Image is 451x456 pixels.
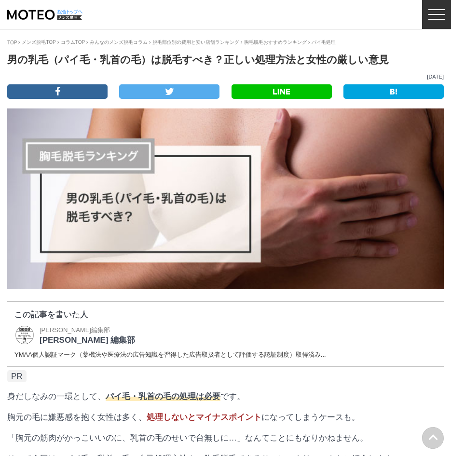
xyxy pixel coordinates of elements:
h1: 男の乳毛（パイ毛・乳首の毛）は脱毛すべき？正しい処理方法と女性の厳しい意見 [7,53,444,67]
a: MOTEO 編集部 [PERSON_NAME]編集部 [PERSON_NAME] 編集部 [14,325,135,346]
a: コラムTOP [61,40,85,45]
a: メンズ脱毛TOP [22,40,55,45]
p: [PERSON_NAME] 編集部 [40,335,135,346]
img: PAGE UP [422,427,444,449]
img: LINE [273,89,289,94]
p: 「胸元の筋肉がかっこいいのに、乳首の毛のせいで台無しに…」なんてことにもなりかねません。 [7,432,444,443]
img: MOTEO DATSUMOU [7,10,82,20]
span: PR [7,370,27,382]
li: パイ毛処理 [308,39,336,46]
p: 身だしなみの一環として、 です。 [7,391,444,402]
span: [PERSON_NAME]編集部 [40,326,110,334]
a: みんなのメンズ脱毛コラム [90,40,148,45]
p: この記事を書いた人 [14,309,437,320]
img: MOTEO 編集部 [14,325,35,345]
img: 総合トップへ [57,10,83,14]
a: TOP [7,40,17,45]
a: 胸毛脱毛おすすめランキング [244,40,307,45]
p: 胸元の毛に嫌悪感を抱く女性は多く、 になってしまうケースも。 [7,412,444,423]
span: 処理しないとマイナスポイント [147,413,261,422]
p: [DATE] [7,74,444,80]
span: パイ毛・乳首の毛の処理は必要 [106,392,220,401]
img: B! [390,89,397,94]
dd: YMAA個人認証マーク（薬機法や医療法の広告知識を習得した広告取扱者として評価する認証制度）取得済み... [14,350,437,359]
img: 男の乳毛（パイ毛・乳首の毛）は脱毛すべき？ [7,108,444,289]
a: 脱毛部位別の費用と安い店舗ランキング [152,40,239,45]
